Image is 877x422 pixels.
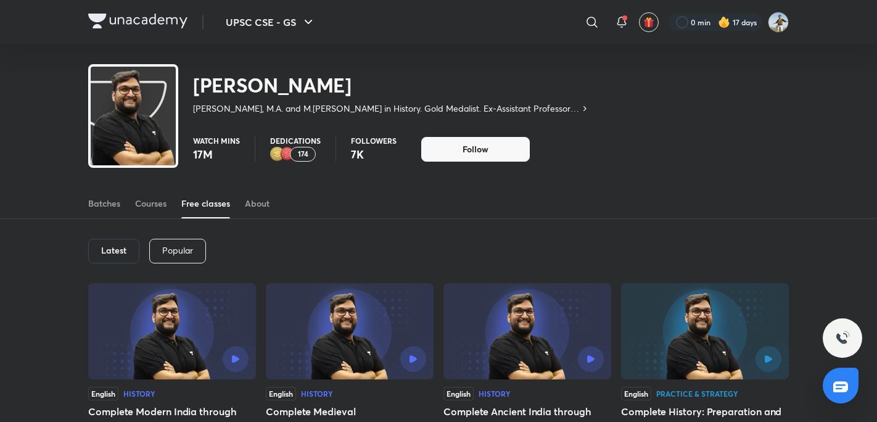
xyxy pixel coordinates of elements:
[88,197,120,210] div: Batches
[245,197,270,210] div: About
[88,189,120,218] a: Batches
[162,246,193,255] p: Popular
[193,137,240,144] p: Watch mins
[88,14,187,28] img: Company Logo
[135,197,167,210] div: Courses
[270,137,321,144] p: Dedications
[245,189,270,218] a: About
[656,390,738,397] div: Practice & Strategy
[351,137,397,144] p: Followers
[135,189,167,218] a: Courses
[639,12,659,32] button: avatar
[643,17,654,28] img: avatar
[421,137,530,162] button: Follow
[193,102,580,115] p: [PERSON_NAME], M.A. and M.[PERSON_NAME] in History. Gold Medalist. Ex-Assistant Professor at DU. ...
[181,189,230,218] a: Free classes
[101,246,126,255] h6: Latest
[463,143,488,155] span: Follow
[351,147,397,162] p: 7K
[266,387,296,400] div: English
[88,387,118,400] div: English
[123,390,155,397] div: History
[88,14,187,31] a: Company Logo
[91,69,176,186] img: class
[270,147,285,162] img: educator badge2
[181,197,230,210] div: Free classes
[301,390,333,397] div: History
[443,387,474,400] div: English
[479,390,511,397] div: History
[835,331,850,345] img: ttu
[218,10,323,35] button: UPSC CSE - GS
[193,73,590,97] h2: [PERSON_NAME]
[768,12,789,33] img: Srikanth Rathod
[621,387,651,400] div: English
[193,147,240,162] p: 17M
[298,150,308,159] p: 174
[718,16,730,28] img: streak
[280,147,295,162] img: educator badge1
